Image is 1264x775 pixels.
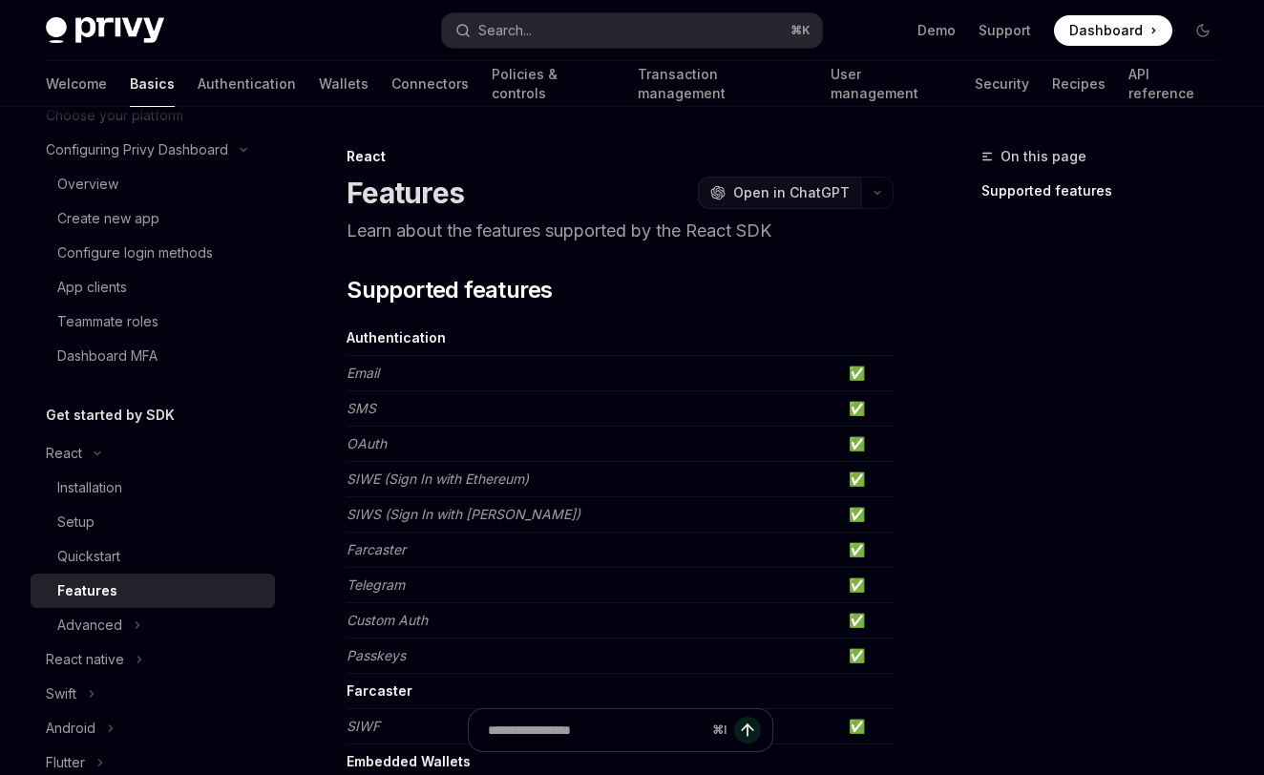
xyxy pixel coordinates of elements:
a: Transaction management [638,61,808,107]
a: User management [831,61,952,107]
button: Toggle dark mode [1188,15,1218,46]
td: ✅ [841,356,894,391]
a: Overview [31,167,275,201]
div: Flutter [46,751,85,774]
td: ✅ [841,603,894,639]
button: Toggle React native section [31,642,275,677]
div: React native [46,648,124,671]
em: OAuth [347,435,387,451]
h5: Get started by SDK [46,404,175,427]
a: Features [31,574,275,608]
span: Dashboard [1069,21,1143,40]
em: Telegram [347,576,405,593]
h1: Features [347,176,464,210]
a: Demo [917,21,956,40]
em: Email [347,365,379,381]
a: Dashboard MFA [31,339,275,373]
a: Installation [31,471,275,505]
img: dark logo [46,17,164,44]
td: ✅ [841,391,894,427]
a: Dashboard [1054,15,1172,46]
strong: Authentication [347,329,446,346]
a: Create new app [31,201,275,236]
td: ✅ [841,427,894,462]
em: Passkeys [347,647,406,663]
button: Send message [734,717,761,744]
a: Support [979,21,1031,40]
span: ⌘ K [790,23,811,38]
div: Overview [57,173,118,196]
a: Welcome [46,61,107,107]
button: Toggle Android section [31,711,275,745]
div: Setup [57,511,95,534]
a: Connectors [391,61,469,107]
em: Custom Auth [347,612,428,628]
div: Android [46,717,95,740]
em: Farcaster [347,541,406,557]
button: Toggle Advanced section [31,608,275,642]
div: Teammate roles [57,310,158,333]
a: Configure login methods [31,236,275,270]
div: Search... [478,19,532,42]
span: Supported features [347,275,552,305]
div: Installation [57,476,122,499]
a: Basics [130,61,175,107]
td: ✅ [841,639,894,674]
em: SMS [347,400,376,416]
a: Authentication [198,61,296,107]
a: Security [975,61,1029,107]
em: SIWS (Sign In with [PERSON_NAME]) [347,506,580,522]
a: Supported features [981,176,1233,206]
div: Configuring Privy Dashboard [46,138,228,161]
input: Ask a question... [488,709,705,751]
div: React [347,147,894,166]
div: App clients [57,276,127,299]
button: Open search [442,13,823,48]
td: ✅ [841,462,894,497]
a: Teammate roles [31,304,275,339]
td: ✅ [841,533,894,568]
div: Create new app [57,207,159,230]
span: On this page [1001,145,1086,168]
div: React [46,442,82,465]
div: Quickstart [57,545,120,568]
span: Open in ChatGPT [733,183,850,202]
div: Configure login methods [57,241,213,264]
td: ✅ [841,568,894,603]
a: Quickstart [31,539,275,574]
p: Learn about the features supported by the React SDK [347,218,894,244]
a: Setup [31,505,275,539]
a: API reference [1128,61,1218,107]
button: Open in ChatGPT [698,177,861,209]
button: Toggle Configuring Privy Dashboard section [31,133,275,167]
td: ✅ [841,497,894,533]
a: App clients [31,270,275,304]
a: Wallets [319,61,369,107]
a: Recipes [1052,61,1106,107]
button: Toggle Swift section [31,677,275,711]
a: Policies & controls [492,61,615,107]
em: SIWE (Sign In with Ethereum) [347,471,529,487]
div: Features [57,579,117,602]
div: Swift [46,682,76,705]
div: Advanced [57,614,122,637]
button: Toggle React section [31,436,275,471]
div: Dashboard MFA [57,345,158,367]
strong: Farcaster [347,682,412,699]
